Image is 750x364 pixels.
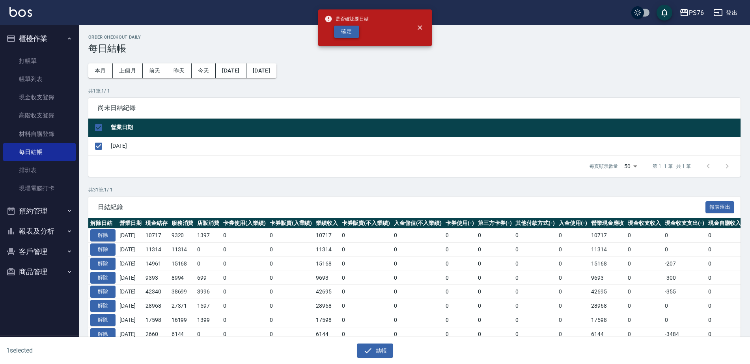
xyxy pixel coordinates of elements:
[513,299,557,313] td: 0
[557,228,589,243] td: 0
[109,119,741,137] th: 營業日期
[513,243,557,257] td: 0
[144,299,170,313] td: 28968
[663,218,706,228] th: 現金收支支出(-)
[98,203,705,211] span: 日結紀錄
[221,228,268,243] td: 0
[706,327,743,341] td: 0
[340,256,392,271] td: 0
[221,299,268,313] td: 0
[589,285,626,299] td: 42695
[144,228,170,243] td: 10717
[626,299,663,313] td: 0
[268,285,314,299] td: 0
[88,63,113,78] button: 本月
[476,243,514,257] td: 0
[392,299,444,313] td: 0
[3,88,76,106] a: 現金收支登錄
[221,313,268,327] td: 0
[118,299,144,313] td: [DATE]
[476,299,514,313] td: 0
[663,243,706,257] td: 0
[144,243,170,257] td: 11314
[167,63,192,78] button: 昨天
[626,285,663,299] td: 0
[90,328,116,340] button: 解除
[663,313,706,327] td: 0
[444,313,476,327] td: 0
[626,327,663,341] td: 0
[444,218,476,228] th: 卡券使用(-)
[706,228,743,243] td: 0
[706,271,743,285] td: 0
[216,63,246,78] button: [DATE]
[144,218,170,228] th: 現金結存
[706,256,743,271] td: 0
[170,285,196,299] td: 38699
[170,228,196,243] td: 9320
[513,256,557,271] td: 0
[268,228,314,243] td: 0
[144,285,170,299] td: 42340
[392,271,444,285] td: 0
[246,63,276,78] button: [DATE]
[476,285,514,299] td: 0
[170,243,196,257] td: 11314
[314,313,340,327] td: 17598
[626,256,663,271] td: 0
[88,35,741,40] h2: Order checkout daily
[626,271,663,285] td: 0
[221,256,268,271] td: 0
[705,201,735,214] button: 報表匯出
[663,327,706,341] td: -3484
[118,327,144,341] td: [DATE]
[90,258,116,270] button: 解除
[109,137,741,155] td: [DATE]
[663,256,706,271] td: -207
[706,285,743,299] td: 0
[90,314,116,326] button: 解除
[170,313,196,327] td: 16199
[195,271,221,285] td: 699
[3,106,76,124] a: 高階收支登錄
[144,313,170,327] td: 17598
[392,243,444,257] td: 0
[334,26,359,38] button: 確定
[340,313,392,327] td: 0
[118,256,144,271] td: [DATE]
[392,228,444,243] td: 0
[221,218,268,228] th: 卡券使用(入業績)
[314,228,340,243] td: 10717
[9,7,32,17] img: Logo
[589,271,626,285] td: 9693
[144,256,170,271] td: 14961
[706,243,743,257] td: 0
[113,63,143,78] button: 上個月
[314,256,340,271] td: 15168
[314,285,340,299] td: 42695
[392,285,444,299] td: 0
[118,218,144,228] th: 營業日期
[626,218,663,228] th: 現金收支收入
[589,228,626,243] td: 10717
[118,285,144,299] td: [DATE]
[513,271,557,285] td: 0
[314,271,340,285] td: 9693
[221,243,268,257] td: 0
[340,228,392,243] td: 0
[314,243,340,257] td: 11314
[706,313,743,327] td: 0
[6,345,186,355] h6: 1 selected
[444,256,476,271] td: 0
[221,327,268,341] td: 0
[589,218,626,228] th: 營業現金應收
[90,286,116,298] button: 解除
[557,327,589,341] td: 0
[444,285,476,299] td: 0
[476,313,514,327] td: 0
[476,228,514,243] td: 0
[144,271,170,285] td: 9393
[513,228,557,243] td: 0
[268,256,314,271] td: 0
[513,218,557,228] th: 其他付款方式(-)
